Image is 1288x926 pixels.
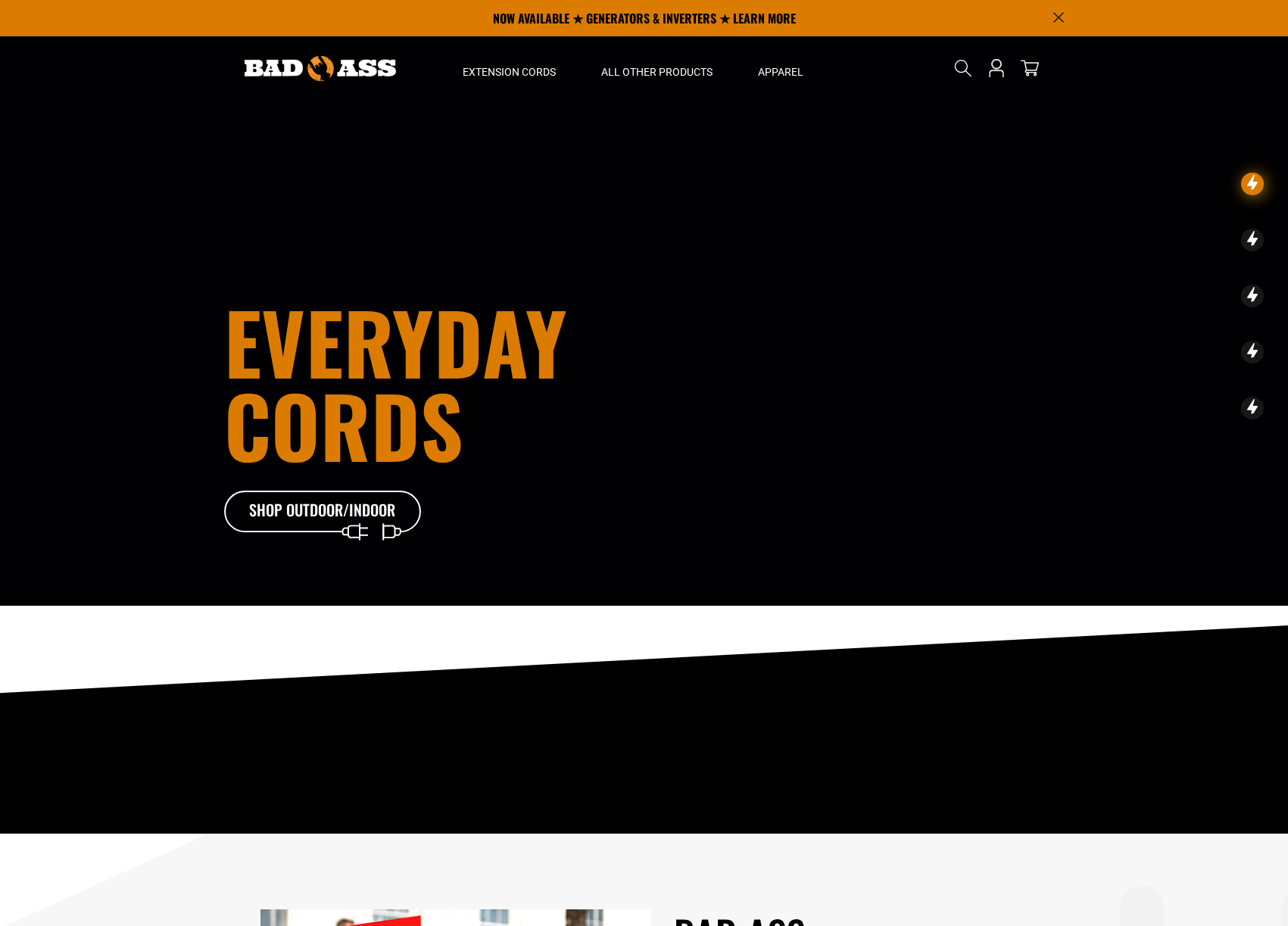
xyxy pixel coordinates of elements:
span: All Other Products [601,65,713,79]
img: Bad Ass Extension Cords [245,56,396,81]
span: Extension Cords [463,65,556,79]
summary: Apparel [735,36,826,100]
h1: Everyday cords [224,300,728,466]
summary: All Other Products [579,36,735,100]
summary: Extension Cords [440,36,579,100]
a: Shop Outdoor/Indoor [224,491,421,533]
span: Apparel [758,65,803,79]
summary: Search [951,56,975,80]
